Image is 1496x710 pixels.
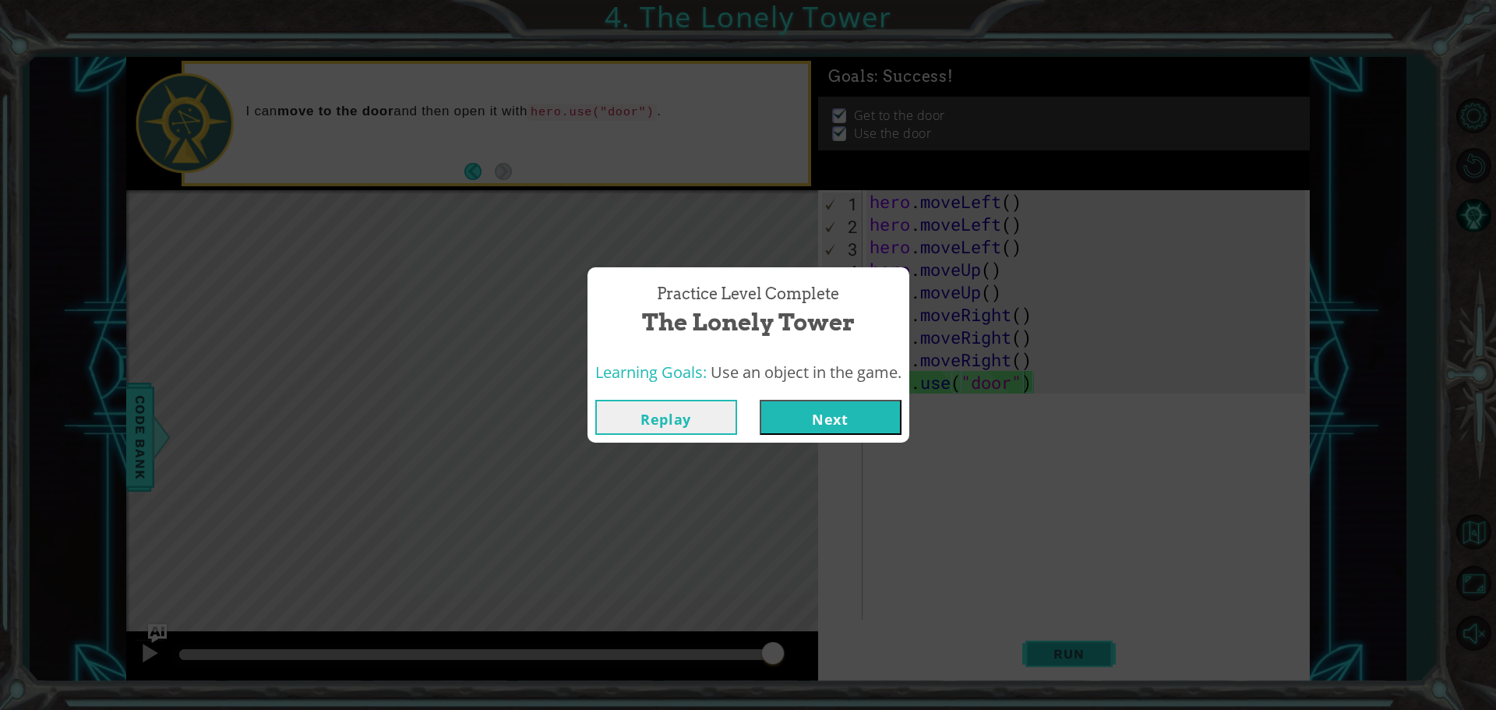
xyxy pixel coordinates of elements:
[711,362,901,383] span: Use an object in the game.
[595,362,707,383] span: Learning Goals:
[760,400,901,435] button: Next
[657,283,839,306] span: Practice Level Complete
[595,400,737,435] button: Replay
[642,306,855,339] span: The Lonely Tower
